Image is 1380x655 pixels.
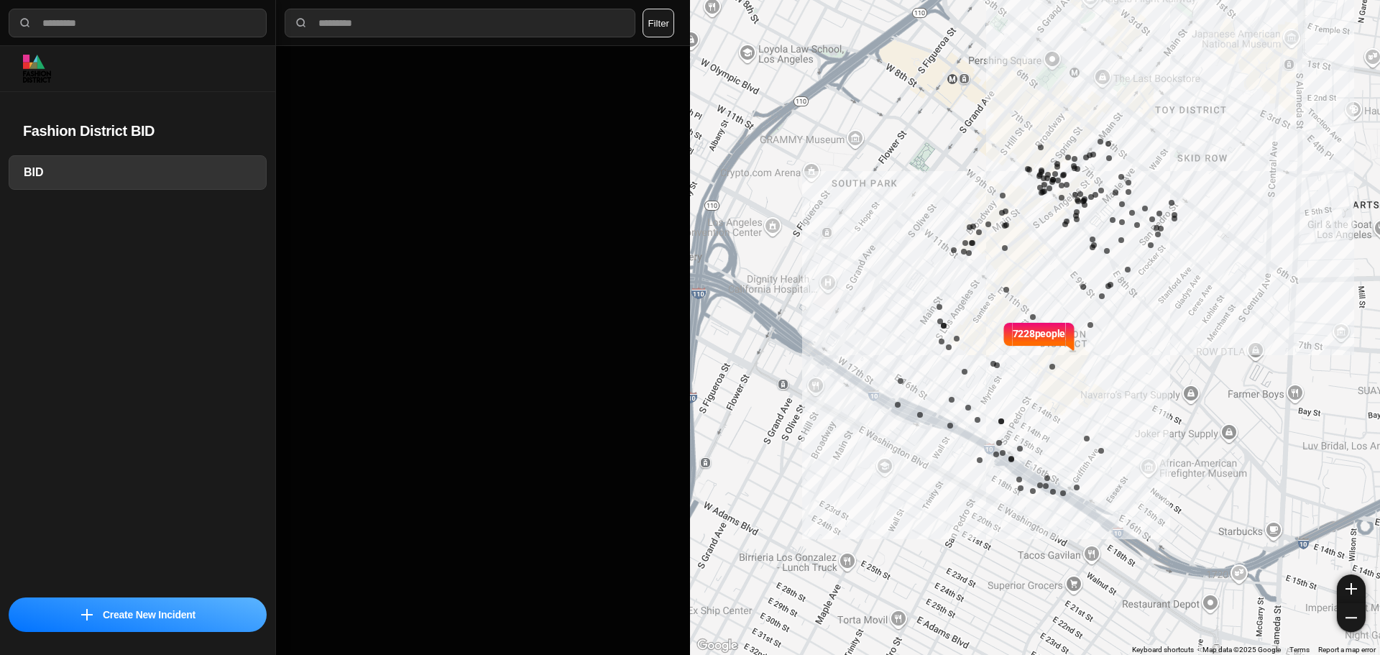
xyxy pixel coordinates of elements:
a: Terms [1289,646,1310,654]
button: zoom-in [1337,574,1366,603]
img: search [18,16,32,30]
img: notch [1002,321,1013,352]
a: Open this area in Google Maps (opens a new window) [694,636,741,655]
a: BID [9,155,267,190]
img: logo [23,55,51,83]
img: zoom-out [1345,612,1357,623]
button: Keyboard shortcuts [1132,645,1194,655]
span: Map data ©2025 Google [1202,646,1281,654]
button: iconCreate New Incident [9,597,267,632]
h2: Fashion District BID [23,121,252,141]
button: zoom-out [1337,603,1366,632]
h3: BID [24,164,252,181]
p: Create New Incident [103,608,195,622]
img: notch [1065,321,1076,352]
img: zoom-in [1345,583,1357,595]
img: Google [694,636,741,655]
a: Report a map error [1318,646,1376,654]
img: icon [81,609,93,620]
p: 7228 people [1013,326,1066,358]
button: Filter [643,9,674,37]
img: search [294,16,308,30]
